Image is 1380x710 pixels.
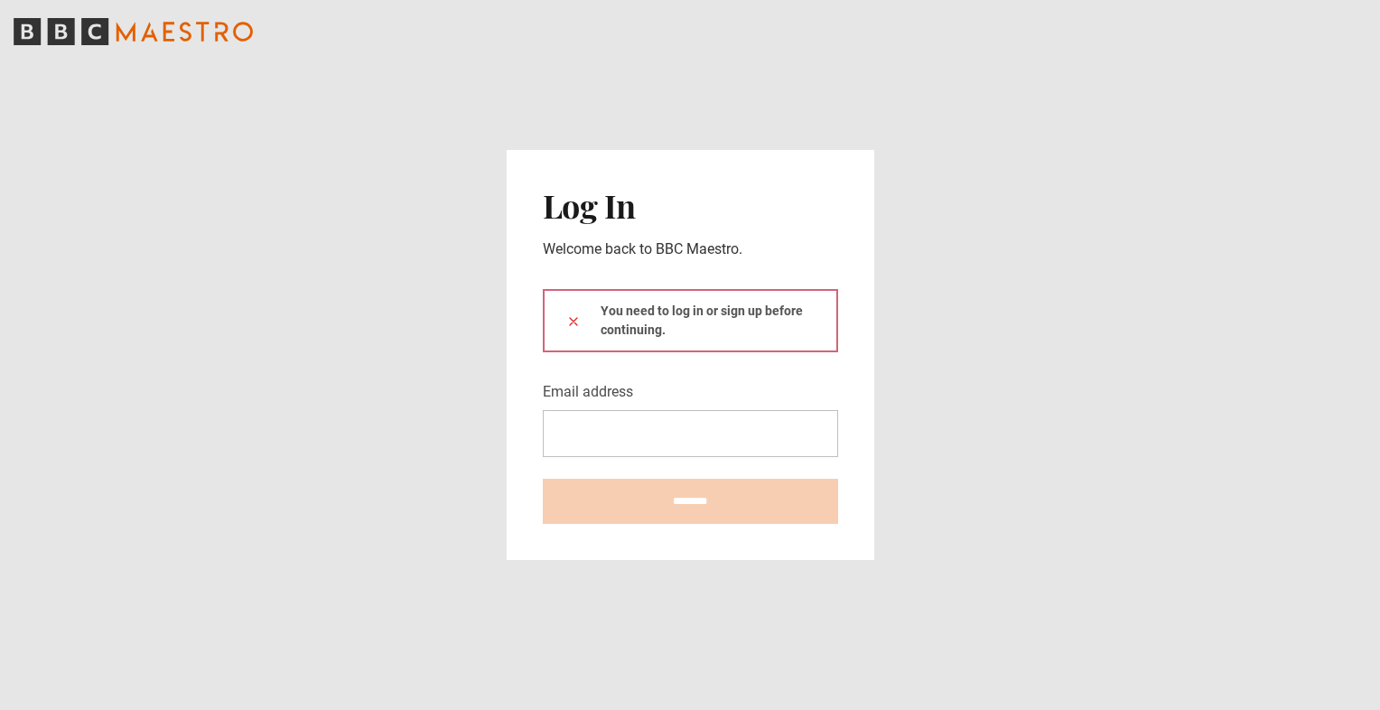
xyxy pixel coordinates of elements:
h2: Log In [543,186,838,224]
div: You need to log in or sign up before continuing. [543,289,838,352]
label: Email address [543,381,633,403]
p: Welcome back to BBC Maestro. [543,238,838,260]
svg: BBC Maestro [14,18,253,45]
